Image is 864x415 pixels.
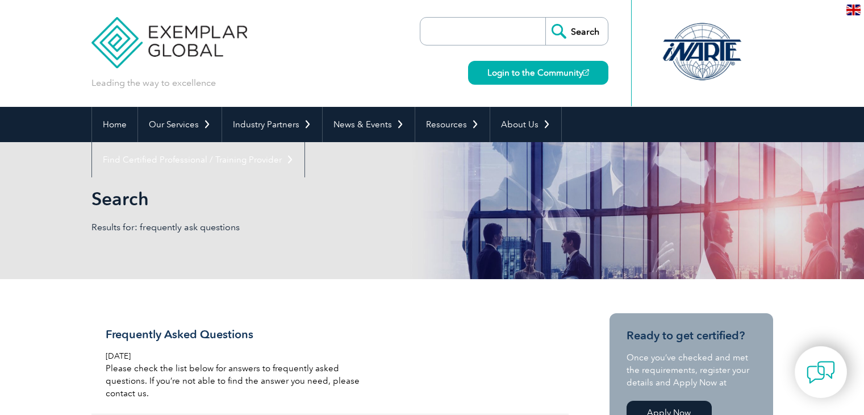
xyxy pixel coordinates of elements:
span: [DATE] [106,351,131,361]
a: Resources [415,107,490,142]
h1: Search [91,188,528,210]
img: en [846,5,861,15]
a: Login to the Community [468,61,608,85]
a: News & Events [323,107,415,142]
img: contact-chat.png [807,358,835,387]
p: Once you’ve checked and met the requirements, register your details and Apply Now at [627,351,756,389]
input: Search [545,18,608,45]
h3: Frequently Asked Questions [106,327,375,342]
a: Industry Partners [222,107,322,142]
a: Frequently Asked Questions [DATE] Please check the list below for answers to frequently asked que... [91,313,569,414]
h3: Ready to get certified? [627,329,756,343]
p: Please check the list below for answers to frequently asked questions. If you’re not able to find... [106,362,375,400]
a: About Us [490,107,561,142]
p: Leading the way to excellence [91,77,216,89]
a: Find Certified Professional / Training Provider [92,142,304,177]
img: open_square.png [583,69,589,76]
p: Results for: frequently ask questions [91,221,432,234]
a: Home [92,107,137,142]
a: Our Services [138,107,222,142]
